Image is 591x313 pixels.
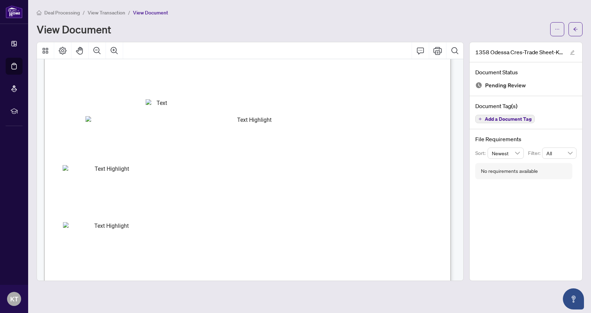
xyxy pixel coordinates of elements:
[481,167,538,175] div: No requirements available
[485,81,526,90] span: Pending Review
[37,24,111,35] h1: View Document
[133,10,168,16] span: View Document
[546,148,572,158] span: All
[475,149,488,157] p: Sort:
[83,8,85,17] li: /
[555,27,560,32] span: ellipsis
[528,149,542,157] p: Filter:
[475,135,577,143] h4: File Requirements
[563,288,584,309] button: Open asap
[475,48,563,56] span: 1358 Odessa Cres-Trade Sheet-Kia to Review.pdf
[475,82,482,89] img: Document Status
[44,10,80,16] span: Deal Processing
[475,102,577,110] h4: Document Tag(s)
[6,5,23,18] img: logo
[478,117,482,121] span: plus
[485,117,532,121] span: Add a Document Tag
[128,8,130,17] li: /
[10,294,18,304] span: KT
[475,115,535,123] button: Add a Document Tag
[492,148,520,158] span: Newest
[570,50,575,55] span: edit
[573,27,578,32] span: arrow-left
[88,10,125,16] span: View Transaction
[475,68,577,76] h4: Document Status
[37,10,42,15] span: home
